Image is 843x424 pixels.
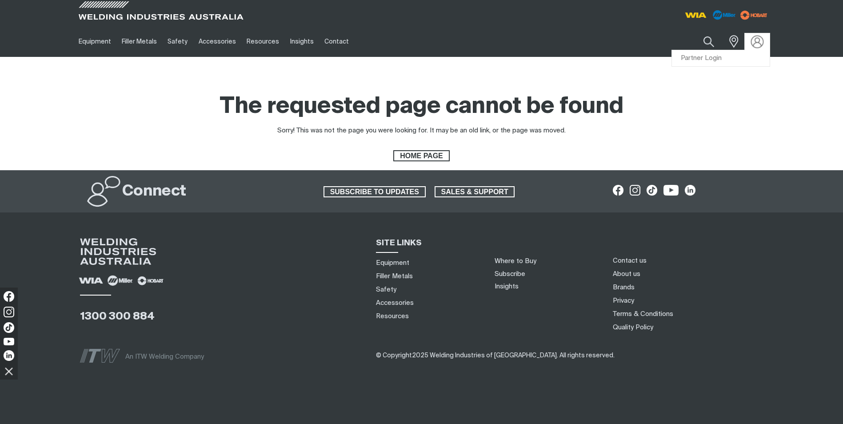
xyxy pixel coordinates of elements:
[4,307,14,317] img: Instagram
[682,31,723,52] input: Product name or item number...
[435,186,514,198] span: SALES & SUPPORT
[73,26,116,57] a: Equipment
[284,26,319,57] a: Insights
[193,26,241,57] a: Accessories
[73,26,596,57] nav: Main
[613,323,653,332] a: Quality Policy
[376,239,422,247] span: SITE LINKS
[376,285,396,294] a: Safety
[319,26,354,57] a: Contact
[495,271,525,277] a: Subscribe
[4,291,14,302] img: Facebook
[80,311,155,322] a: 1300 300 884
[125,353,204,360] span: An ITW Welding Company
[376,352,615,359] span: ​​​​​​​​​​​​​​​​​​ ​​​​​​
[672,50,770,67] a: Partner Login
[394,150,448,162] span: HOME PAGE
[613,309,673,319] a: Terms & Conditions
[393,150,449,162] a: HOME PAGE
[376,352,615,359] span: © Copyright 2025 Welding Industries of [GEOGRAPHIC_DATA] . All rights reserved.
[4,338,14,345] img: YouTube
[376,258,409,268] a: Equipment
[376,272,413,281] a: Filler Metals
[277,126,566,136] div: Sorry! This was not the page you were looking for. It may be an old link, or the page was moved.
[435,186,515,198] a: SALES & SUPPORT
[613,296,634,305] a: Privacy
[613,269,640,279] a: About us
[373,256,484,323] nav: Sitemap
[220,92,623,121] h1: The requested page cannot be found
[1,364,16,379] img: hide socials
[4,350,14,361] img: LinkedIn
[324,186,425,198] span: SUBSCRIBE TO UPDATES
[376,312,409,321] a: Resources
[495,283,519,290] a: Insights
[694,31,724,52] button: Search products
[613,283,635,292] a: Brands
[613,256,647,265] a: Contact us
[122,182,186,201] h2: Connect
[116,26,162,57] a: Filler Metals
[610,254,780,334] nav: Footer
[324,186,426,198] a: SUBSCRIBE TO UPDATES
[241,26,284,57] a: Resources
[162,26,193,57] a: Safety
[4,322,14,333] img: TikTok
[738,8,770,22] img: miller
[376,298,414,308] a: Accessories
[495,258,536,264] a: Where to Buy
